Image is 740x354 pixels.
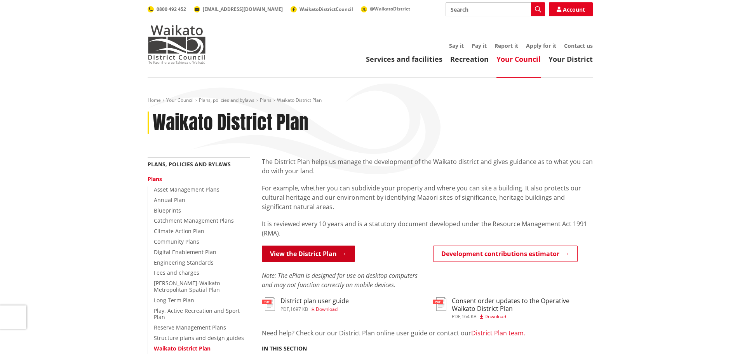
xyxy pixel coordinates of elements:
[496,54,541,64] a: Your Council
[154,269,199,276] a: Fees and charges
[472,42,487,49] a: Pay it
[370,5,410,12] span: @WaikatoDistrict
[148,97,593,104] nav: breadcrumb
[548,54,593,64] a: Your District
[316,306,338,312] span: Download
[299,6,353,12] span: WaikatoDistrictCouncil
[452,313,460,320] span: pdf
[262,246,355,262] a: View the District Plan
[154,334,244,342] a: Structure plans and design guides
[446,2,545,16] input: Search input
[154,227,204,235] a: Climate Action Plan
[366,54,442,64] a: Services and facilities
[549,2,593,16] a: Account
[148,6,186,12] a: 0800 492 452
[484,313,506,320] span: Download
[452,297,593,312] h3: Consent order updates to the Operative Waikato District Plan
[262,271,418,289] em: Note: The ePlan is designed for use on desktop computers and may not function correctly on mobile...
[154,296,194,304] a: Long Term Plan
[471,329,525,337] a: District Plan team.
[461,313,477,320] span: 164 KB
[280,306,289,312] span: pdf
[277,97,322,103] span: Waikato District Plan
[291,6,353,12] a: WaikatoDistrictCouncil
[433,246,578,262] a: Development contributions estimator
[154,207,181,214] a: Blueprints
[203,6,283,12] span: [EMAIL_ADDRESS][DOMAIN_NAME]
[262,157,593,176] p: The District Plan helps us manage the development of the Waikato district and gives guidance as t...
[148,175,162,183] a: Plans
[494,42,518,49] a: Report it
[262,297,275,311] img: document-pdf.svg
[157,6,186,12] span: 0800 492 452
[153,112,308,134] h1: Waikato District Plan
[154,259,214,266] a: Engineering Standards
[148,97,161,103] a: Home
[154,217,234,224] a: Catchment Management Plans
[260,97,272,103] a: Plans
[361,5,410,12] a: @WaikatoDistrict
[262,297,349,311] a: District plan user guide pdf,1697 KB Download
[262,328,593,338] p: Need help? Check our our District Plan online user guide or contact our
[262,183,593,211] p: For example, whether you can subdivide your property and where you can site a building. It also p...
[290,306,308,312] span: 1697 KB
[154,324,226,331] a: Reserve Management Plans
[526,42,556,49] a: Apply for it
[166,97,193,103] a: Your Council
[154,345,211,352] a: Waikato District Plan
[154,186,219,193] a: Asset Management Plans
[564,42,593,49] a: Contact us
[148,25,206,64] img: Waikato District Council - Te Kaunihera aa Takiwaa o Waikato
[154,248,216,256] a: Digital Enablement Plan
[262,219,593,238] p: It is reviewed every 10 years and is a statutory document developed under the Resource Management...
[449,42,464,49] a: Say it
[194,6,283,12] a: [EMAIL_ADDRESS][DOMAIN_NAME]
[199,97,254,103] a: Plans, policies and bylaws
[433,297,446,311] img: document-pdf.svg
[452,314,593,319] div: ,
[450,54,489,64] a: Recreation
[704,321,732,349] iframe: Messenger Launcher
[433,297,593,319] a: Consent order updates to the Operative Waikato District Plan pdf,164 KB Download
[154,279,220,293] a: [PERSON_NAME]-Waikato Metropolitan Spatial Plan
[262,345,307,352] h5: In this section
[154,196,185,204] a: Annual Plan
[154,238,199,245] a: Community Plans
[280,307,349,312] div: ,
[280,297,349,305] h3: District plan user guide
[148,160,231,168] a: Plans, policies and bylaws
[154,307,240,321] a: Play, Active Recreation and Sport Plan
